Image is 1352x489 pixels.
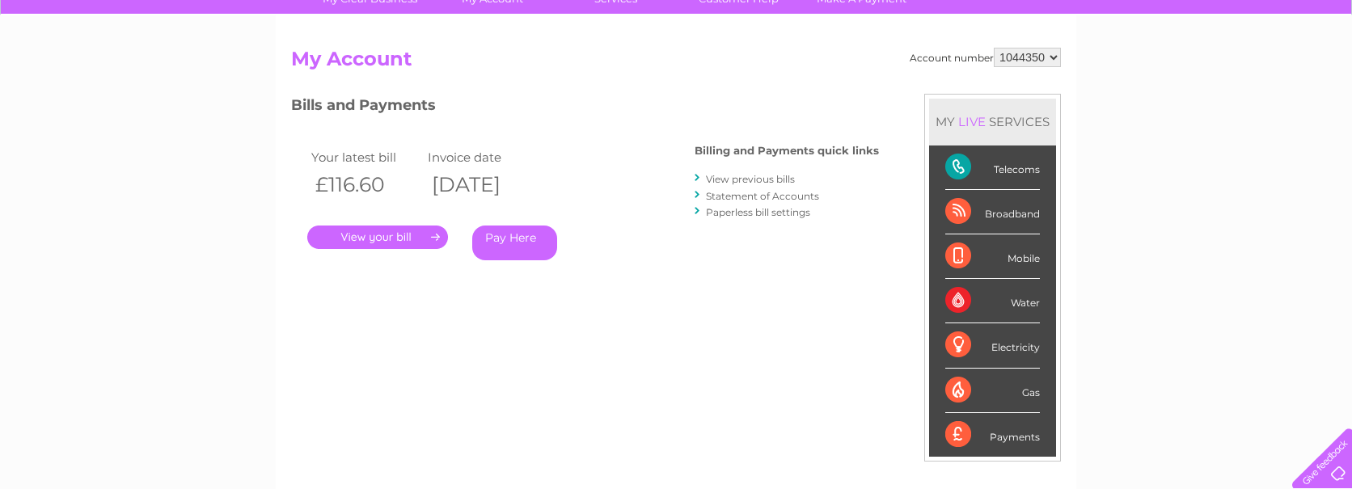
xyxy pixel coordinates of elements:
a: Statement of Accounts [706,190,819,202]
img: logo.png [48,42,130,91]
div: Mobile [945,234,1040,279]
a: Contact [1244,69,1284,81]
div: Telecoms [945,145,1040,190]
h2: My Account [291,48,1061,78]
a: . [307,226,448,249]
div: LIVE [955,114,989,129]
a: Water [1067,69,1098,81]
div: Clear Business is a trading name of Verastar Limited (registered in [GEOGRAPHIC_DATA] No. 3667643... [295,9,1059,78]
td: Your latest bill [307,146,424,168]
h3: Bills and Payments [291,94,879,122]
div: MY SERVICES [929,99,1056,145]
div: Account number [910,48,1061,67]
div: Water [945,279,1040,323]
div: Payments [945,413,1040,457]
a: 0333 014 3131 [1047,8,1159,28]
th: [DATE] [424,168,540,201]
div: Gas [945,369,1040,413]
a: Log out [1299,69,1337,81]
h4: Billing and Payments quick links [695,145,879,157]
a: Energy [1108,69,1143,81]
a: Blog [1211,69,1235,81]
div: Electricity [945,323,1040,368]
a: Telecoms [1153,69,1202,81]
th: £116.60 [307,168,424,201]
a: Pay Here [472,226,557,260]
td: Invoice date [424,146,540,168]
a: View previous bills [706,173,795,185]
div: Broadband [945,190,1040,234]
a: Paperless bill settings [706,206,810,218]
